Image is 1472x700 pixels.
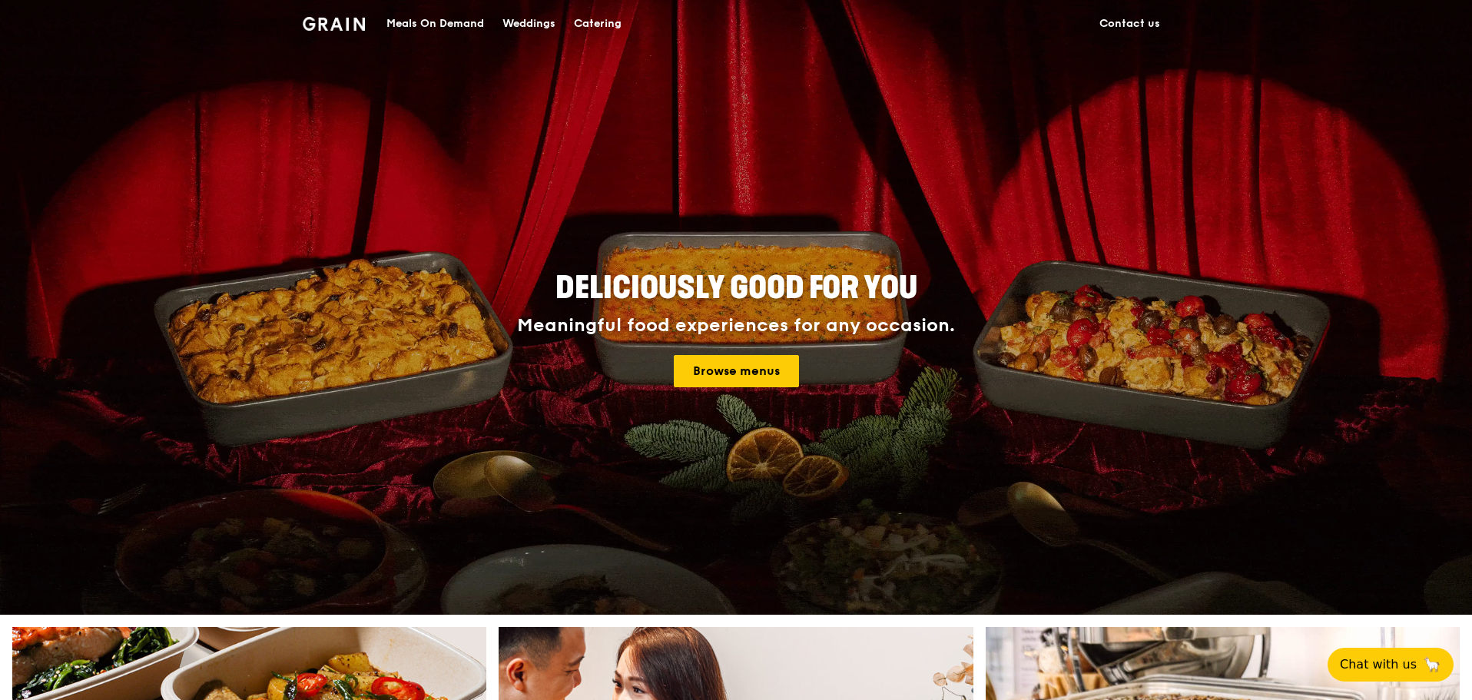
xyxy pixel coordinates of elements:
[1423,655,1441,674] span: 🦙
[1090,1,1169,47] a: Contact us
[459,315,1013,337] div: Meaningful food experiences for any occasion.
[386,1,484,47] div: Meals On Demand
[303,17,365,31] img: Grain
[502,1,555,47] div: Weddings
[555,270,917,307] span: Deliciously good for you
[1328,648,1454,682] button: Chat with us🦙
[565,1,631,47] a: Catering
[674,355,799,387] a: Browse menus
[493,1,565,47] a: Weddings
[1340,655,1417,674] span: Chat with us
[574,1,622,47] div: Catering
